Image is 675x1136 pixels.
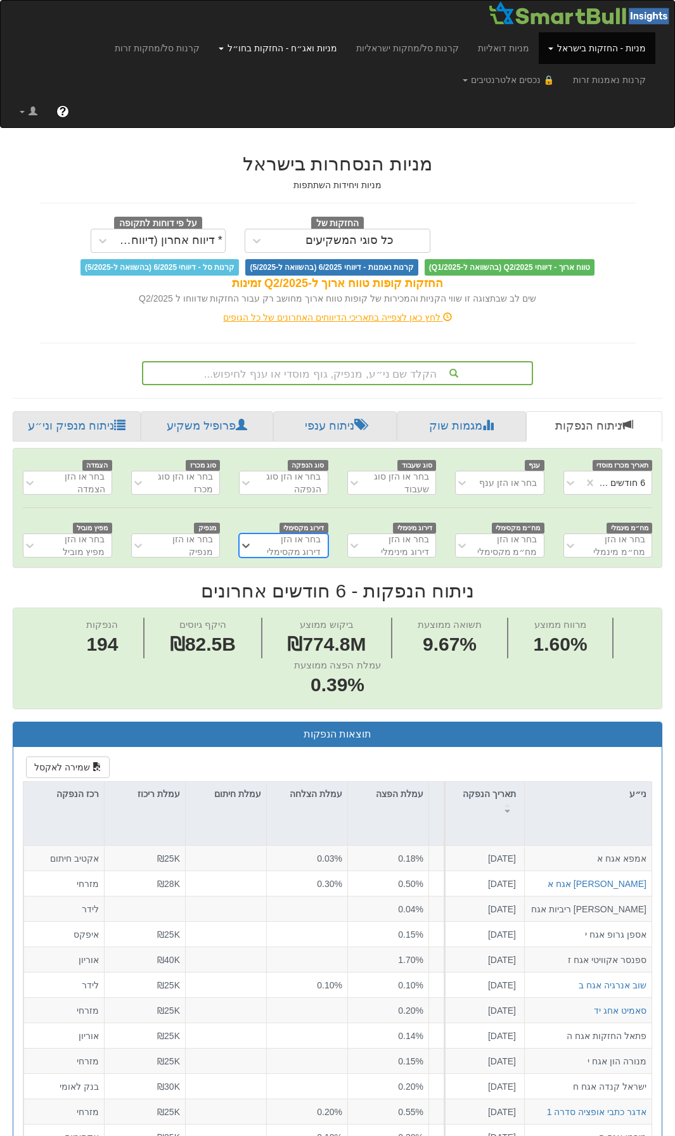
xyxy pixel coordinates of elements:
[29,1054,99,1067] div: מזרחי
[530,1080,646,1092] div: ישראל קנדה אגח ח
[105,782,185,806] div: עמלת ריכוז
[607,523,652,533] span: מח״מ מינמלי
[449,953,516,966] div: [DATE]
[86,619,118,630] span: הנפקות
[347,32,468,64] a: קרנות סל/מחקות ישראליות
[353,1105,423,1118] div: 0.55%
[530,953,646,966] div: ספנסר אקוויטי אגח ז
[369,533,430,558] div: בחר או הזן דירוג מינימלי
[29,1080,99,1092] div: בנק לאומי
[170,634,236,654] span: ₪82.5B
[80,259,239,276] span: קרנות סל - דיווחי 6/2025 (בהשוואה ל-5/2025)
[353,1004,423,1016] div: 0.20%
[272,852,342,865] div: 0.03%
[40,276,636,292] div: החזקות קופות טווח ארוך ל-Q2/2025 זמינות
[29,852,99,865] div: אקטיב חיתום
[479,476,537,489] div: בחר או הזן ענף
[29,902,99,915] div: לידר
[13,580,662,601] h2: ניתוח הנפקות - 6 חודשים אחרונים
[397,411,525,442] a: מגמות שוק
[29,928,99,940] div: איפקס
[194,523,220,533] span: מנפיק
[44,470,105,495] div: בחר או הזן הצמדה
[280,523,328,533] span: דירוג מקסימלי
[525,460,544,471] span: ענף
[530,928,646,940] div: אספן גרופ אגח י
[348,782,428,806] div: עמלת הפצה
[468,32,539,64] a: מניות דואליות
[179,619,226,630] span: היקף גיוסים
[579,978,646,991] button: שוב אנרגיה אגח ב
[353,928,423,940] div: 0.15%
[453,64,564,96] a: 🔒 נכסים אלטרנטיבים
[29,1004,99,1016] div: מזרחי
[260,470,321,495] div: בחר או הזן סוג הנפקה
[29,1029,99,1042] div: אוריון
[157,1081,180,1091] span: ₪30K
[418,619,482,630] span: תשואה ממוצעת
[311,217,364,231] span: החזקות של
[186,782,266,806] div: עמלת חיתום
[353,852,423,865] div: 0.18%
[105,32,209,64] a: קרנות סל/מחקות זרות
[157,878,180,888] span: ₪28K
[488,1,674,26] img: Smartbull
[157,1005,180,1015] span: ₪25K
[353,1080,423,1092] div: 0.20%
[40,292,636,305] div: שים לב שבתצוגה זו שווי הקניות והמכירות של קופות טווח ארוך מחושב רק עבור החזקות שדווחו ל Q2/2025
[117,234,222,247] div: * דיווח אחרון (דיווחים חלקיים)
[157,1106,180,1116] span: ₪25K
[23,729,652,740] h3: תוצאות הנפקות
[267,782,347,806] div: עמלת הצלחה
[434,928,505,940] div: 0.170%
[305,234,394,247] div: כל סוגי המשקיעים
[547,1105,646,1118] button: אדגר כתבי אופציה סדרה 1
[245,259,418,276] span: קרנות נאמנות - דיווחי 6/2025 (בהשוואה ל-5/2025)
[153,533,214,558] div: בחר או הזן מנפיק
[530,852,646,865] div: אמפא אגח א
[29,877,99,890] div: מזרחי
[353,1029,423,1042] div: 0.14%
[526,411,662,442] a: ניתוח הנפקות
[593,460,652,471] span: תאריך מכרז מוסדי
[369,470,430,495] div: בחר או הזן סוג שעבוד
[492,523,544,533] span: מח״מ מקסימלי
[530,1029,646,1042] div: פתאל החזקות אגח ה
[418,631,482,658] span: 9.67%
[73,523,112,533] span: מפיץ מוביל
[530,902,646,915] div: [PERSON_NAME] ריביות אגח ה
[29,953,99,966] div: אוריון
[157,853,180,864] span: ₪25K
[585,533,646,558] div: בחר או הזן מח״מ מינמלי
[47,96,79,127] a: ?
[449,1080,516,1092] div: [DATE]
[260,533,321,558] div: בחר או הזן דירוג מקסימלי
[153,470,214,495] div: בחר או הזן סוג מכרז
[23,782,104,806] div: רכז הנפקה
[157,1056,180,1066] span: ₪25K
[157,1030,180,1040] span: ₪25K
[563,64,655,96] a: קרנות נאמנות זרות
[30,311,645,324] div: לחץ כאן לצפייה בתאריכי הדיווחים האחרונים של כל הגופים
[446,782,524,820] div: תאריך הנפקה
[272,1105,342,1118] div: 0.20%
[595,476,646,489] div: 6 חודשים אחרונים
[29,978,99,991] div: לידר
[157,980,180,990] span: ₪25K
[59,105,66,118] span: ?
[477,533,537,558] div: בחר או הזן מח״מ מקסימלי
[44,533,105,558] div: בחר או הזן מפיץ מוביל
[525,782,652,806] div: ני״ע
[425,259,595,276] span: טווח ארוך - דיווחי Q2/2025 (בהשוואה ל-Q1/2025)
[449,877,516,890] div: [DATE]
[294,672,380,699] span: 0.39%
[534,631,588,658] span: 1.60%
[530,1054,646,1067] div: מנורה הון אגח י
[13,411,141,442] a: ניתוח מנפיק וני״ע
[594,1004,646,1016] button: סאמיט אחג יד
[449,928,516,940] div: [DATE]
[449,1105,516,1118] div: [DATE]
[82,460,112,471] span: הצמדה
[29,1105,99,1118] div: מזרחי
